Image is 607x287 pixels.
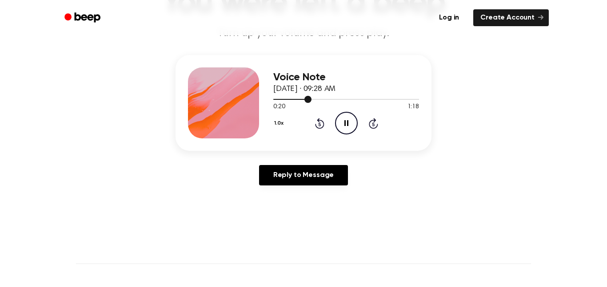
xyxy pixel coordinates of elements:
h3: Voice Note [273,71,419,83]
a: Beep [58,9,108,27]
span: 0:20 [273,102,285,112]
button: 1.0x [273,116,287,131]
a: Create Account [473,9,549,26]
a: Log in [430,8,468,28]
span: [DATE] · 09:28 AM [273,85,335,93]
span: 1:18 [407,102,419,112]
a: Reply to Message [259,165,348,185]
